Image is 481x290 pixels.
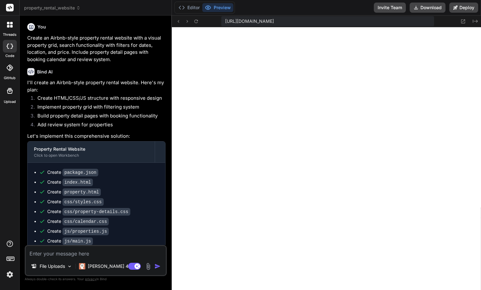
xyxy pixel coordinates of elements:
[62,228,109,235] code: js/properties.js
[3,32,16,37] label: threads
[34,146,148,152] div: Property Rental Website
[47,238,93,244] div: Create
[62,237,93,245] code: js/main.js
[85,277,96,281] span: privacy
[47,169,98,176] div: Create
[202,3,233,12] button: Preview
[4,75,16,81] label: GitHub
[172,27,481,290] iframe: Preview
[62,188,101,196] code: property.html
[176,3,202,12] button: Editor
[62,169,98,176] code: package.json
[5,53,14,59] label: code
[27,35,166,63] p: Create an Airbnb-style property rental website with a visual property grid, search functionality ...
[62,179,93,186] code: index.html
[34,153,148,158] div: Click to open Workbench
[25,276,167,282] p: Always double-check its answers. Your in Bind
[449,3,478,13] button: Deploy
[28,142,155,162] button: Property Rental WebsiteClick to open Workbench
[47,208,130,215] div: Create
[32,121,166,130] li: Add review system for properties
[225,18,274,24] span: [URL][DOMAIN_NAME]
[47,199,104,205] div: Create
[37,69,53,75] h6: Bind AI
[79,263,85,269] img: Claude 4 Sonnet
[47,228,109,235] div: Create
[4,99,16,104] label: Upload
[40,263,65,269] p: File Uploads
[67,264,72,269] img: Pick Models
[47,179,93,186] div: Create
[145,263,152,270] img: attachment
[27,133,166,140] p: Let's implement this comprehensive solution:
[24,5,81,11] span: property_rental_website
[47,218,109,225] div: Create
[62,218,109,225] code: css/calendar.css
[32,112,166,121] li: Build property detail pages with booking functionality
[374,3,406,13] button: Invite Team
[27,79,166,93] p: I'll create an Airbnb-style property rental website. Here's my plan:
[32,95,166,104] li: Create HTML/CSS/JS structure with responsive design
[32,104,166,112] li: Implement property grid with filtering system
[62,208,130,216] code: css/property-details.css
[37,24,46,30] h6: You
[154,263,161,269] img: icon
[410,3,445,13] button: Download
[88,263,135,269] p: [PERSON_NAME] 4 S..
[4,269,15,280] img: settings
[47,189,101,195] div: Create
[62,198,104,206] code: css/styles.css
